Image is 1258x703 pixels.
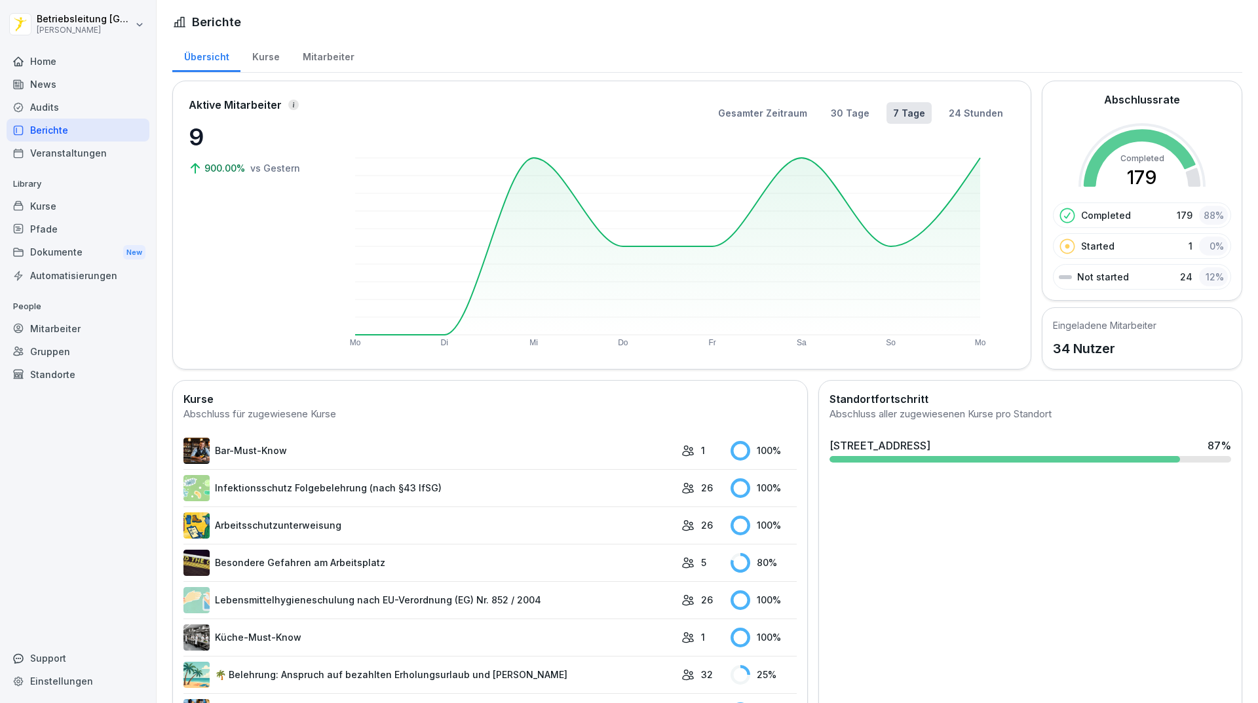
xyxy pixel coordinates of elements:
[7,96,149,119] a: Audits
[7,240,149,265] div: Dokumente
[250,161,300,175] p: vs Gestern
[942,102,1010,124] button: 24 Stunden
[7,73,149,96] a: News
[204,161,248,175] p: 900.00%
[183,438,675,464] a: Bar-Must-Know
[183,624,210,651] img: gxc2tnhhndim38heekucasph.png
[183,407,797,422] div: Abschluss für zugewiesene Kurse
[7,317,149,340] a: Mitarbeiter
[701,556,706,569] p: 5
[708,338,715,347] text: Fr
[975,338,986,347] text: Mo
[731,553,797,573] div: 80 %
[731,441,797,461] div: 100 %
[701,630,705,644] p: 1
[183,587,210,613] img: gxsnf7ygjsfsmxd96jxi4ufn.png
[1199,206,1228,225] div: 88 %
[1077,270,1129,284] p: Not started
[712,102,814,124] button: Gesamter Zeitraum
[797,338,807,347] text: Sa
[183,550,675,576] a: Besondere Gefahren am Arbeitsplatz
[618,338,628,347] text: Do
[824,432,1236,468] a: [STREET_ADDRESS]87%
[731,665,797,685] div: 25 %
[1177,208,1192,222] p: 179
[1053,318,1156,332] h5: Eingeladene Mitarbeiter
[123,245,145,260] div: New
[1104,92,1180,107] h2: Abschlussrate
[7,647,149,670] div: Support
[731,478,797,498] div: 100 %
[829,438,930,453] div: [STREET_ADDRESS]
[183,438,210,464] img: avw4yih0pjczq94wjribdn74.png
[183,624,675,651] a: Küche-Must-Know
[183,512,675,539] a: Arbeitsschutzunterweisung
[731,590,797,610] div: 100 %
[7,218,149,240] a: Pfade
[7,119,149,142] a: Berichte
[7,50,149,73] a: Home
[1053,339,1156,358] p: 34 Nutzer
[183,662,675,688] a: 🌴 Belehrung: Anspruch auf bezahlten Erholungsurlaub und [PERSON_NAME]
[529,338,538,347] text: Mi
[1081,208,1131,222] p: Completed
[1208,438,1231,453] div: 87 %
[7,174,149,195] p: Library
[172,39,240,72] a: Übersicht
[192,13,241,31] h1: Berichte
[701,668,713,681] p: 32
[7,363,149,386] a: Standorte
[7,296,149,317] p: People
[7,240,149,265] a: DokumenteNew
[1081,239,1115,253] p: Started
[1180,270,1192,284] p: 24
[701,444,705,457] p: 1
[7,670,149,693] a: Einstellungen
[731,516,797,535] div: 100 %
[886,338,896,347] text: So
[37,26,132,35] p: [PERSON_NAME]
[701,518,713,532] p: 26
[183,391,797,407] h2: Kurse
[7,340,149,363] a: Gruppen
[183,662,210,688] img: s9mc00x6ussfrb3lxoajtb4r.png
[183,475,210,501] img: tgff07aey9ahi6f4hltuk21p.png
[7,264,149,287] a: Automatisierungen
[701,593,713,607] p: 26
[824,102,876,124] button: 30 Tage
[189,97,282,113] p: Aktive Mitarbeiter
[37,14,132,25] p: Betriebsleitung [GEOGRAPHIC_DATA]
[189,119,320,155] p: 9
[240,39,291,72] a: Kurse
[183,512,210,539] img: bgsrfyvhdm6180ponve2jajk.png
[441,338,448,347] text: Di
[183,475,675,501] a: Infektionsschutz Folgebelehrung (nach §43 IfSG)
[829,407,1231,422] div: Abschluss aller zugewiesenen Kurse pro Standort
[350,338,361,347] text: Mo
[1189,239,1192,253] p: 1
[7,195,149,218] a: Kurse
[1199,267,1228,286] div: 12 %
[7,142,149,164] a: Veranstaltungen
[701,481,713,495] p: 26
[1199,237,1228,256] div: 0 %
[183,550,210,576] img: zq4t51x0wy87l3xh8s87q7rq.png
[291,39,366,72] a: Mitarbeiter
[731,628,797,647] div: 100 %
[886,102,932,124] button: 7 Tage
[183,587,675,613] a: Lebensmittelhygieneschulung nach EU-Verordnung (EG) Nr. 852 / 2004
